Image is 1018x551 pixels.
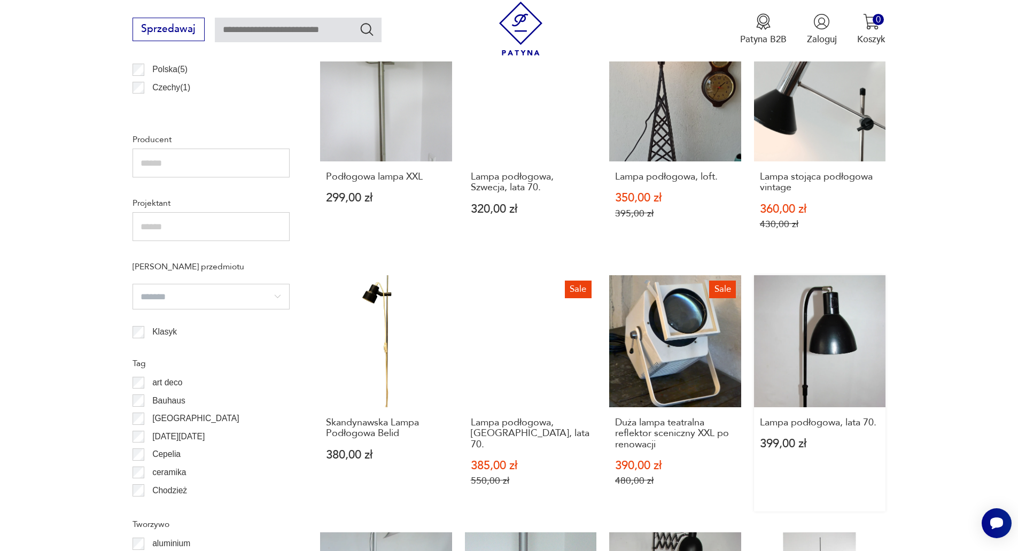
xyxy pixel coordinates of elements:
[857,13,885,45] button: 0Koszyk
[609,29,741,255] a: SaleLampa podłogowa, loft.Lampa podłogowa, loft.350,00 zł395,00 zł
[740,33,787,45] p: Patyna B2B
[152,447,181,461] p: Cepelia
[982,508,1012,538] iframe: Smartsupp widget button
[813,13,830,30] img: Ikonka użytkownika
[152,465,186,479] p: ceramika
[863,13,880,30] img: Ikona koszyka
[857,33,885,45] p: Koszyk
[152,412,239,425] p: [GEOGRAPHIC_DATA]
[152,537,190,550] p: aluminium
[133,133,290,146] p: Producent
[615,460,735,471] p: 390,00 zł
[326,417,446,439] h3: Skandynawska Lampa Podłogowa Belid
[615,192,735,204] p: 350,00 zł
[152,63,188,76] p: Polska ( 5 )
[740,13,787,45] a: Ikona medaluPatyna B2B
[133,260,290,274] p: [PERSON_NAME] przedmiotu
[807,13,837,45] button: Zaloguj
[133,196,290,210] p: Projektant
[615,208,735,219] p: 395,00 zł
[471,460,591,471] p: 385,00 zł
[760,204,880,215] p: 360,00 zł
[152,376,182,390] p: art deco
[133,517,290,531] p: Tworzywo
[807,33,837,45] p: Zaloguj
[760,172,880,193] h3: Lampa stojąca podłogowa vintage
[609,275,741,511] a: SaleDuża lampa teatralna reflektor sceniczny XXL po renowacjiDuża lampa teatralna reflektor sceni...
[465,29,597,255] a: Lampa podłogowa, Szwecja, lata 70.Lampa podłogowa, Szwecja, lata 70.320,00 zł
[152,394,185,408] p: Bauhaus
[494,2,548,56] img: Patyna - sklep z meblami i dekoracjami vintage
[755,13,772,30] img: Ikona medalu
[615,417,735,450] h3: Duża lampa teatralna reflektor sceniczny XXL po renowacji
[359,21,375,37] button: Szukaj
[754,29,886,255] a: SaleLampa stojąca podłogowa vintageLampa stojąca podłogowa vintage360,00 zł430,00 zł
[152,484,187,498] p: Chodzież
[760,417,880,428] h3: Lampa podłogowa, lata 70.
[471,417,591,450] h3: Lampa podłogowa, [GEOGRAPHIC_DATA], lata 70.
[133,18,205,41] button: Sprzedawaj
[615,475,735,486] p: 480,00 zł
[133,26,205,34] a: Sprzedawaj
[471,172,591,193] h3: Lampa podłogowa, Szwecja, lata 70.
[760,219,880,230] p: 430,00 zł
[471,475,591,486] p: 550,00 zł
[873,14,884,25] div: 0
[152,325,177,339] p: Klasyk
[465,275,597,511] a: SaleLampa podłogowa, Niemcy, lata 70.Lampa podłogowa, [GEOGRAPHIC_DATA], lata 70.385,00 zł550,00 zł
[740,13,787,45] button: Patyna B2B
[326,172,446,182] h3: Podłogowa lampa XXL
[326,192,446,204] p: 299,00 zł
[760,438,880,449] p: 399,00 zł
[754,275,886,511] a: Lampa podłogowa, lata 70.Lampa podłogowa, lata 70.399,00 zł
[320,29,452,255] a: Podłogowa lampa XXLPodłogowa lampa XXL299,00 zł
[615,172,735,182] h3: Lampa podłogowa, loft.
[133,356,290,370] p: Tag
[471,204,591,215] p: 320,00 zł
[320,275,452,511] a: Skandynawska Lampa Podłogowa BelidSkandynawska Lampa Podłogowa Belid380,00 zł
[152,81,190,95] p: Czechy ( 1 )
[326,449,446,461] p: 380,00 zł
[152,501,184,515] p: Ćmielów
[152,430,205,444] p: [DATE][DATE]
